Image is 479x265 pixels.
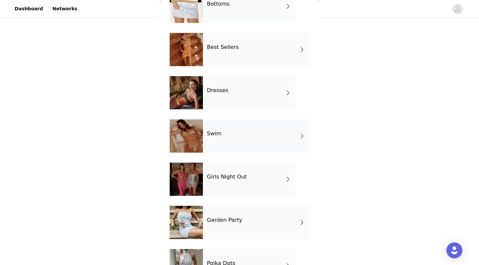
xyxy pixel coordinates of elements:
[207,1,230,7] h4: Bottoms
[207,131,222,137] h4: Swim
[207,174,247,180] h4: Girls Night Out
[207,217,242,223] h4: Garden Party
[446,242,462,258] div: Open Intercom Messenger
[207,87,228,93] h4: Dresses
[207,44,239,50] h4: Best Sellers
[11,1,47,16] a: Dashboard
[48,1,81,16] a: Networks
[454,4,461,14] div: avatar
